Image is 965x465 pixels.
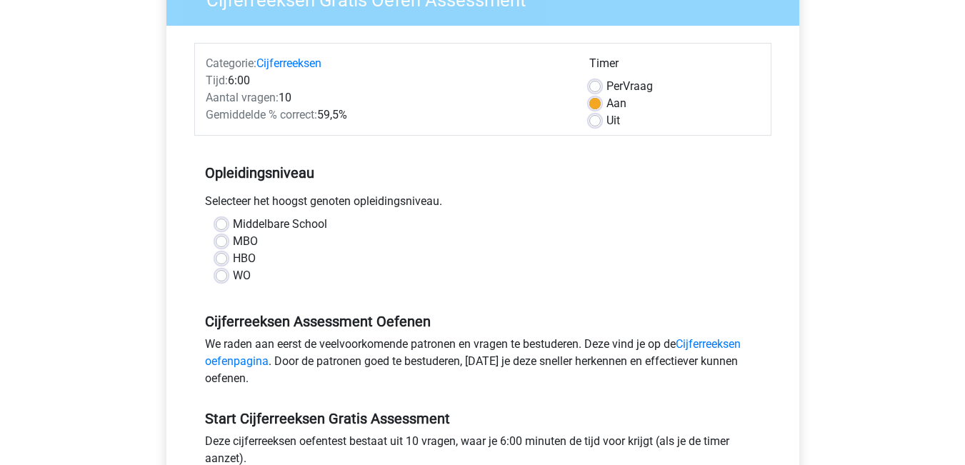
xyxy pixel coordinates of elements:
h5: Cijferreeksen Assessment Oefenen [205,313,761,330]
a: Cijferreeksen [256,56,321,70]
span: Gemiddelde % correct: [206,108,317,121]
span: Aantal vragen: [206,91,279,104]
div: We raden aan eerst de veelvoorkomende patronen en vragen te bestuderen. Deze vind je op de . Door... [194,336,771,393]
div: 6:00 [195,72,579,89]
h5: Opleidingsniveau [205,159,761,187]
div: Timer [589,55,760,78]
div: 59,5% [195,106,579,124]
label: HBO [233,250,256,267]
label: Aan [606,95,626,112]
label: MBO [233,233,258,250]
label: Vraag [606,78,653,95]
label: Middelbare School [233,216,327,233]
h5: Start Cijferreeksen Gratis Assessment [205,410,761,427]
span: Categorie: [206,56,256,70]
label: WO [233,267,251,284]
span: Tijd: [206,74,228,87]
span: Per [606,79,623,93]
div: Selecteer het hoogst genoten opleidingsniveau. [194,193,771,216]
div: 10 [195,89,579,106]
label: Uit [606,112,620,129]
